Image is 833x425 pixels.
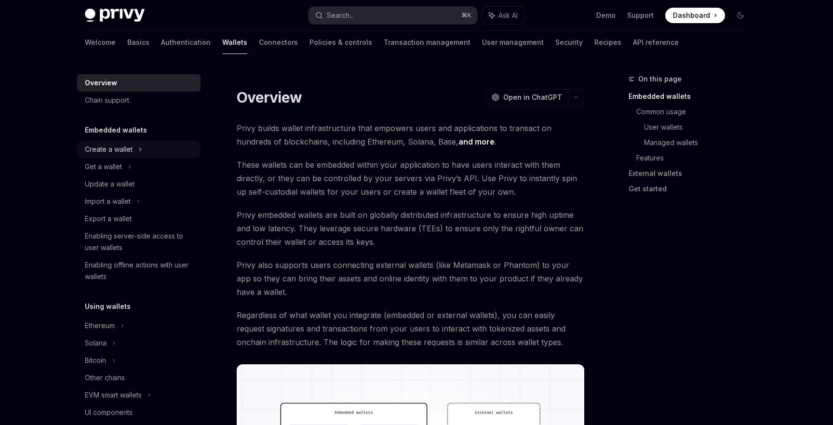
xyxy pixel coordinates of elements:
[482,31,544,54] a: User management
[327,10,354,21] div: Search...
[237,158,584,199] span: These wallets can be embedded within your application to have users interact with them directly, ...
[85,213,132,225] div: Export a wallet
[85,196,131,207] div: Import a wallet
[665,8,725,23] a: Dashboard
[498,11,518,20] span: Ask AI
[77,92,201,109] a: Chain support
[85,178,134,190] div: Update a wallet
[85,77,117,89] div: Overview
[77,210,201,227] a: Export a wallet
[629,181,756,197] a: Get started
[458,137,495,147] a: and more
[485,89,568,106] button: Open in ChatGPT
[77,227,201,256] a: Enabling server-side access to user wallets
[77,256,201,285] a: Enabling offline actions with user wallets
[161,31,211,54] a: Authentication
[482,7,524,24] button: Ask AI
[77,175,201,193] a: Update a wallet
[596,11,616,20] a: Demo
[733,8,748,23] button: Toggle dark mode
[127,31,149,54] a: Basics
[309,31,372,54] a: Policies & controls
[503,93,562,102] span: Open in ChatGPT
[259,31,298,54] a: Connectors
[85,31,116,54] a: Welcome
[629,89,756,104] a: Embedded wallets
[77,404,201,421] a: UI components
[633,31,679,54] a: API reference
[673,11,710,20] span: Dashboard
[85,337,107,349] div: Solana
[85,301,131,312] h5: Using wallets
[237,258,584,299] span: Privy also supports users connecting external wallets (like Metamask or Phantom) to your app so t...
[77,74,201,92] a: Overview
[237,308,584,349] span: Regardless of what wallet you integrate (embedded or external wallets), you can easily request si...
[85,9,145,22] img: dark logo
[85,389,142,401] div: EVM smart wallets
[85,124,147,136] h5: Embedded wallets
[85,320,115,332] div: Ethereum
[644,135,756,150] a: Managed wallets
[85,259,195,282] div: Enabling offline actions with user wallets
[461,12,471,19] span: ⌘ K
[384,31,470,54] a: Transaction management
[309,7,477,24] button: Search...⌘K
[555,31,583,54] a: Security
[85,161,122,173] div: Get a wallet
[85,355,106,366] div: Bitcoin
[85,407,133,418] div: UI components
[594,31,621,54] a: Recipes
[629,166,756,181] a: External wallets
[636,150,756,166] a: Features
[237,121,584,148] span: Privy builds wallet infrastructure that empowers users and applications to transact on hundreds o...
[85,230,195,253] div: Enabling server-side access to user wallets
[77,369,201,386] a: Other chains
[85,144,133,155] div: Create a wallet
[636,104,756,120] a: Common usage
[644,120,756,135] a: User wallets
[627,11,654,20] a: Support
[237,89,302,106] h1: Overview
[85,94,129,106] div: Chain support
[222,31,247,54] a: Wallets
[638,73,682,85] span: On this page
[237,208,584,249] span: Privy embedded wallets are built on globally distributed infrastructure to ensure high uptime and...
[85,372,125,384] div: Other chains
